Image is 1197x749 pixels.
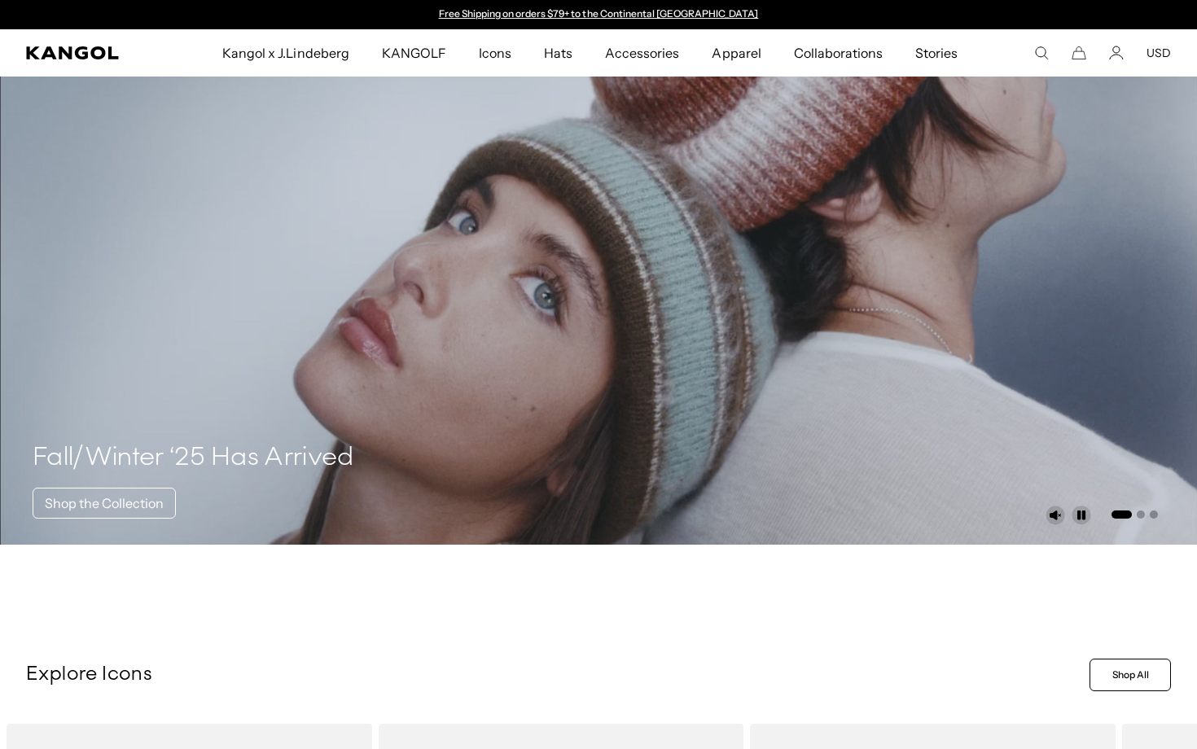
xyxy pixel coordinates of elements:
ul: Select a slide to show [1110,507,1158,520]
span: KANGOLF [382,29,446,77]
a: Account [1109,46,1124,60]
a: KANGOLF [366,29,463,77]
h4: Fall/Winter ‘25 Has Arrived [33,442,354,475]
button: Unmute [1046,506,1065,525]
button: Go to slide 2 [1137,510,1145,519]
button: Pause [1072,506,1091,525]
button: Go to slide 1 [1111,510,1132,519]
div: 1 of 2 [431,8,766,21]
a: Stories [899,29,974,77]
button: Cart [1072,46,1086,60]
a: Accessories [589,29,695,77]
a: Shop All [1090,659,1171,691]
p: Explore Icons [26,663,1083,687]
a: Apparel [695,29,777,77]
button: USD [1147,46,1171,60]
slideshow-component: Announcement bar [431,8,766,21]
a: Free Shipping on orders $79+ to the Continental [GEOGRAPHIC_DATA] [439,7,759,20]
a: Kangol x J.Lindeberg [206,29,366,77]
button: Go to slide 3 [1150,510,1158,519]
a: Icons [463,29,528,77]
a: Shop the Collection [33,488,176,519]
span: Stories [915,29,958,77]
a: Hats [528,29,589,77]
span: Hats [544,29,572,77]
summary: Search here [1034,46,1049,60]
span: Accessories [605,29,679,77]
a: Kangol [26,46,146,59]
a: Collaborations [778,29,899,77]
span: Apparel [712,29,761,77]
span: Icons [479,29,511,77]
span: Collaborations [794,29,883,77]
div: Announcement [431,8,766,21]
span: Kangol x J.Lindeberg [222,29,349,77]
